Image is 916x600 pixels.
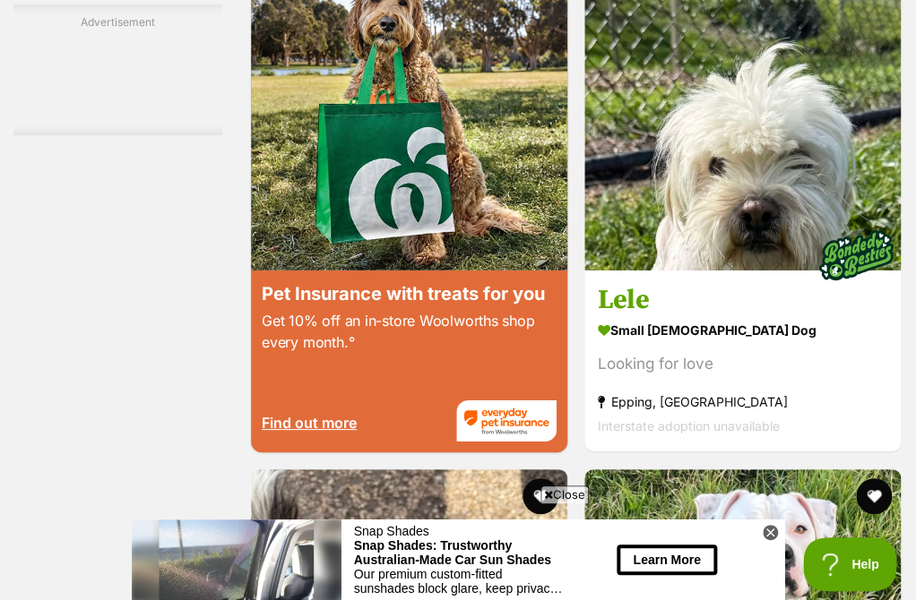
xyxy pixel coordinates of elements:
[598,284,887,318] h3: Lele
[540,485,589,503] span: Close
[222,19,431,47] div: Snap Shades: Trustworthy Australian-Made Car Sun Shades
[134,23,264,58] div: Snap Shades: Trustworthy Australian-Made Car Sun Shades
[598,390,887,415] strong: Epping, [GEOGRAPHIC_DATA]
[584,270,901,452] a: Lele small [DEMOGRAPHIC_DATA] Dog Looking for love Epping, [GEOGRAPHIC_DATA] Interstate adoption ...
[222,4,431,19] div: Snap Shades
[598,353,887,377] div: Looking for love
[132,510,784,591] iframe: Advertisement
[811,211,901,301] img: bonded besties
[134,59,221,82] button: Learn More
[598,318,887,344] strong: small [DEMOGRAPHIC_DATA] Dog
[134,5,264,19] div: Snap Shades
[13,4,222,135] div: Advertisement
[803,537,898,591] iframe: Help Scout Beacon - Open
[523,478,558,514] button: favourite
[222,47,431,76] div: Our premium custom-fitted sunshades block glare, keep privacy and reduce harmful UV rays by up to...
[485,25,584,55] button: Learn More
[598,419,780,434] span: Interstate adoption unavailable
[856,478,892,514] button: favourite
